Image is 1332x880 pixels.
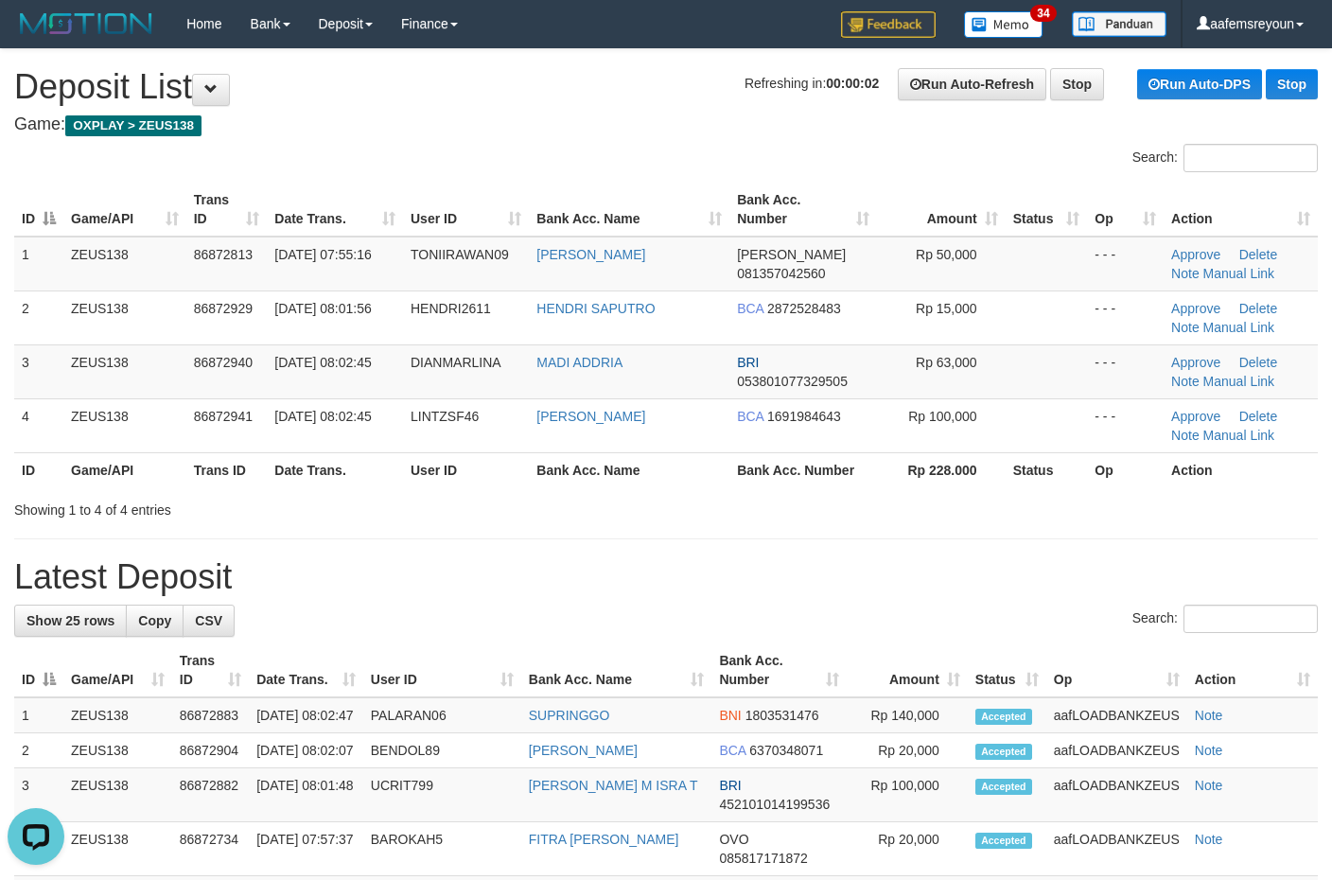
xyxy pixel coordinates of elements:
button: Open LiveChat chat widget [8,8,64,64]
th: User ID: activate to sort column ascending [403,183,529,237]
a: [PERSON_NAME] [536,247,645,262]
a: Stop [1266,69,1318,99]
td: 2 [14,733,63,768]
input: Search: [1183,605,1318,633]
th: Action: activate to sort column ascending [1187,643,1318,697]
th: Status [1006,452,1088,487]
td: [DATE] 08:02:47 [249,697,363,733]
th: Game/API [63,452,186,487]
span: [DATE] 08:02:45 [274,355,371,370]
th: ID: activate to sort column descending [14,643,63,697]
img: MOTION_logo.png [14,9,158,38]
th: Date Trans. [267,452,403,487]
h1: Deposit List [14,68,1318,106]
span: TONIIRAWAN09 [411,247,509,262]
span: 86872929 [194,301,253,316]
th: Action: activate to sort column ascending [1164,183,1318,237]
strong: 00:00:02 [826,76,879,91]
span: LINTZSF46 [411,409,479,424]
a: Run Auto-DPS [1137,69,1262,99]
td: aafLOADBANKZEUS [1046,768,1187,822]
span: Accepted [975,709,1032,725]
span: BCA [737,301,763,316]
a: Delete [1239,247,1277,262]
span: Copy [138,613,171,628]
th: Action [1164,452,1318,487]
td: [DATE] 07:57:37 [249,822,363,876]
a: Delete [1239,301,1277,316]
th: ID: activate to sort column descending [14,183,63,237]
td: 3 [14,768,63,822]
span: Accepted [975,744,1032,760]
a: Note [1195,778,1223,793]
a: Manual Link [1203,320,1275,335]
td: 3 [14,344,63,398]
span: Rp 63,000 [916,355,977,370]
a: Note [1171,428,1200,443]
span: Copy 452101014199536 to clipboard [719,797,830,812]
a: Approve [1171,301,1220,316]
td: ZEUS138 [63,697,172,733]
a: Manual Link [1203,428,1275,443]
a: Note [1171,320,1200,335]
th: Bank Acc. Number: activate to sort column ascending [711,643,846,697]
span: BCA [719,743,745,758]
td: 86872882 [172,768,249,822]
span: BRI [719,778,741,793]
th: Op [1087,452,1164,487]
td: [DATE] 08:01:48 [249,768,363,822]
span: OVO [719,832,748,847]
img: Button%20Memo.svg [964,11,1043,38]
span: Copy 2872528483 to clipboard [767,301,841,316]
a: Note [1195,832,1223,847]
span: Copy 085817171872 to clipboard [719,851,807,866]
span: Refreshing in: [745,76,879,91]
td: - - - [1087,344,1164,398]
th: Amount: activate to sort column ascending [877,183,1006,237]
a: SUPRINGGO [529,708,610,723]
td: ZEUS138 [63,237,186,291]
a: MADI ADDRIA [536,355,622,370]
td: aafLOADBANKZEUS [1046,697,1187,733]
a: FITRA [PERSON_NAME] [529,832,679,847]
span: BRI [737,355,759,370]
td: 86872904 [172,733,249,768]
td: ZEUS138 [63,344,186,398]
th: Bank Acc. Name: activate to sort column ascending [521,643,712,697]
th: Rp 228.000 [877,452,1006,487]
span: Show 25 rows [26,613,114,628]
th: Amount: activate to sort column ascending [847,643,968,697]
img: panduan.png [1072,11,1166,37]
a: Approve [1171,409,1220,424]
a: [PERSON_NAME] [536,409,645,424]
a: Approve [1171,355,1220,370]
span: Copy 1691984643 to clipboard [767,409,841,424]
a: [PERSON_NAME] M ISRA T [529,778,698,793]
span: [PERSON_NAME] [737,247,846,262]
td: BAROKAH5 [363,822,521,876]
th: Trans ID: activate to sort column ascending [186,183,268,237]
a: Show 25 rows [14,605,127,637]
td: aafLOADBANKZEUS [1046,822,1187,876]
span: Rp 50,000 [916,247,977,262]
h1: Latest Deposit [14,558,1318,596]
a: Run Auto-Refresh [898,68,1046,100]
a: Manual Link [1203,266,1275,281]
span: OXPLAY > ZEUS138 [65,115,202,136]
td: 4 [14,398,63,452]
a: [PERSON_NAME] [529,743,638,758]
label: Search: [1132,605,1318,633]
td: [DATE] 08:02:07 [249,733,363,768]
h4: Game: [14,115,1318,134]
td: Rp 20,000 [847,733,968,768]
th: Bank Acc. Number [729,452,877,487]
th: Bank Acc. Name: activate to sort column ascending [529,183,729,237]
a: Note [1195,743,1223,758]
td: ZEUS138 [63,768,172,822]
th: User ID [403,452,529,487]
th: Bank Acc. Number: activate to sort column ascending [729,183,877,237]
th: Date Trans.: activate to sort column ascending [249,643,363,697]
th: Game/API: activate to sort column ascending [63,643,172,697]
th: Op: activate to sort column ascending [1046,643,1187,697]
td: 1 [14,237,63,291]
